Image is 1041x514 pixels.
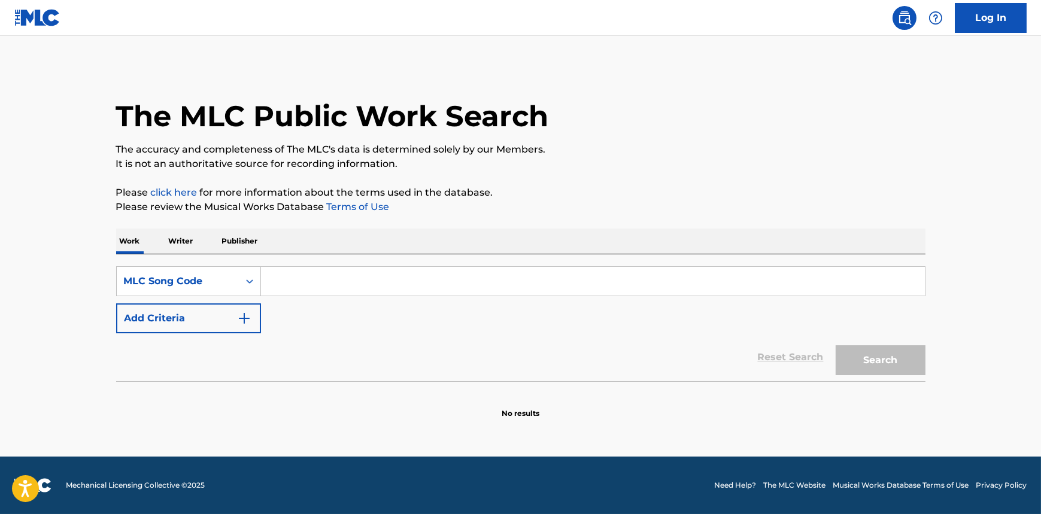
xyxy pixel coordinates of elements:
[14,9,60,26] img: MLC Logo
[237,311,251,326] img: 9d2ae6d4665cec9f34b9.svg
[218,229,262,254] p: Publisher
[897,11,912,25] img: search
[893,6,916,30] a: Public Search
[116,303,261,333] button: Add Criteria
[151,187,198,198] a: click here
[116,200,925,214] p: Please review the Musical Works Database
[116,142,925,157] p: The accuracy and completeness of The MLC's data is determined solely by our Members.
[116,98,549,134] h1: The MLC Public Work Search
[116,185,925,200] p: Please for more information about the terms used in the database.
[324,201,390,212] a: Terms of Use
[763,480,825,491] a: The MLC Website
[714,480,756,491] a: Need Help?
[502,394,539,419] p: No results
[981,457,1041,514] iframe: Chat Widget
[14,478,51,492] img: logo
[928,11,943,25] img: help
[833,480,969,491] a: Musical Works Database Terms of Use
[116,229,144,254] p: Work
[955,3,1027,33] a: Log In
[924,6,948,30] div: Help
[116,157,925,171] p: It is not an authoritative source for recording information.
[976,480,1027,491] a: Privacy Policy
[165,229,197,254] p: Writer
[124,274,232,288] div: MLC Song Code
[66,480,205,491] span: Mechanical Licensing Collective © 2025
[116,266,925,381] form: Search Form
